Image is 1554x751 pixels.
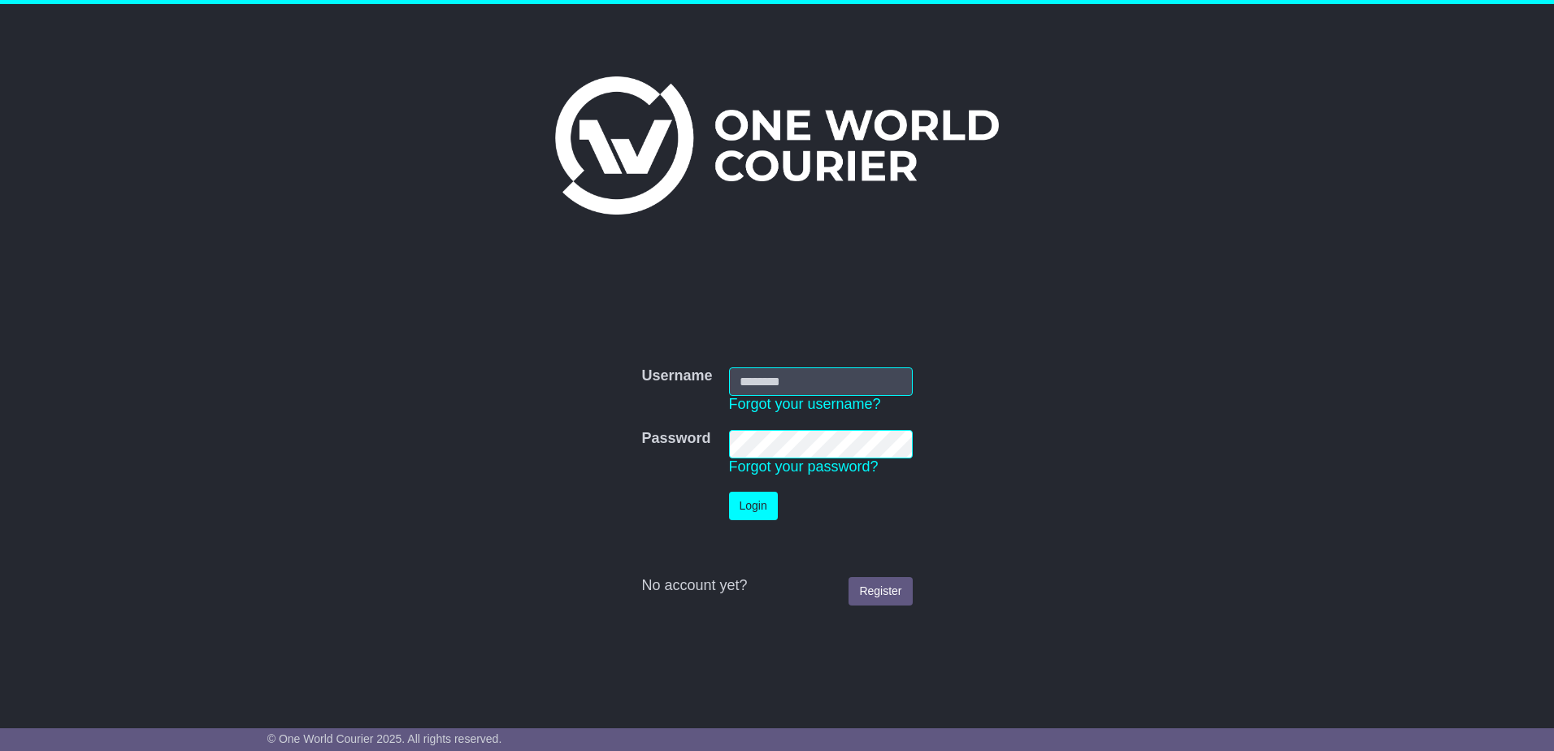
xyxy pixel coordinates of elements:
a: Forgot your username? [729,396,881,412]
div: No account yet? [641,577,912,595]
a: Forgot your password? [729,458,879,475]
img: One World [555,76,999,215]
label: Password [641,430,710,448]
span: © One World Courier 2025. All rights reserved. [267,732,502,745]
label: Username [641,367,712,385]
button: Login [729,492,778,520]
a: Register [849,577,912,606]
